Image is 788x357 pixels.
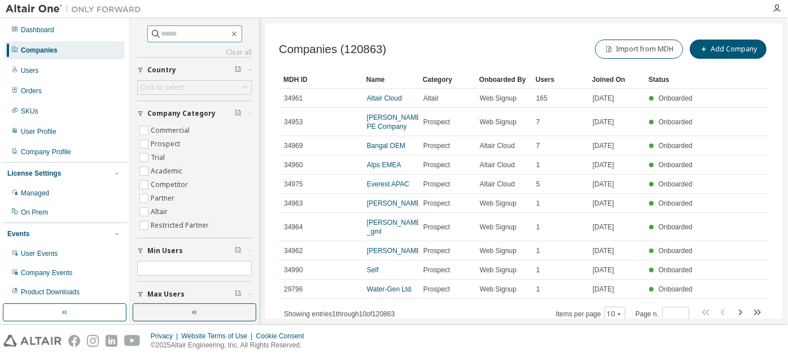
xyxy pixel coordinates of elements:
[284,199,303,208] span: 34963
[423,223,450,232] span: Prospect
[659,223,693,231] span: Onboarded
[480,246,516,255] span: Web Signup
[480,223,516,232] span: Web Signup
[284,141,303,150] span: 34969
[151,341,311,350] p: © 2025 Altair Engineering, Inc. All Rights Reserved.
[423,160,450,169] span: Prospect
[284,246,303,255] span: 34962
[593,223,614,232] span: [DATE]
[423,71,470,89] div: Category
[480,117,516,127] span: Web Signup
[147,109,216,118] span: Company Category
[124,335,141,347] img: youtube.svg
[536,94,548,103] span: 165
[592,71,640,89] div: Joined On
[659,247,693,255] span: Onboarded
[480,285,516,294] span: Web Signup
[284,223,303,232] span: 34964
[479,71,527,89] div: Onboarded By
[536,117,540,127] span: 7
[690,40,767,59] button: Add Company
[283,71,357,89] div: MDH ID
[21,249,58,258] div: User Events
[480,141,515,150] span: Altair Cloud
[659,199,693,207] span: Onboarded
[151,191,177,205] label: Partner
[423,94,439,103] span: Altair
[21,208,48,217] div: On Prem
[151,164,185,178] label: Academic
[367,266,379,274] a: Self
[659,118,693,126] span: Onboarded
[151,219,211,232] label: Restricted Partner
[480,199,516,208] span: Web Signup
[593,141,614,150] span: [DATE]
[235,246,242,255] span: Clear filter
[659,142,693,150] span: Onboarded
[284,160,303,169] span: 34960
[659,285,693,293] span: Onboarded
[256,332,310,341] div: Cookie Consent
[636,307,689,321] span: Page n.
[137,101,252,126] button: Company Category
[21,189,49,198] div: Managed
[536,160,540,169] span: 1
[21,127,56,136] div: User Profile
[137,48,252,57] a: Clear all
[151,178,190,191] label: Competitor
[367,219,423,236] a: [PERSON_NAME] _gml
[147,290,185,299] span: Max Users
[21,86,42,95] div: Orders
[659,180,693,188] span: Onboarded
[87,335,99,347] img: instagram.svg
[423,180,450,189] span: Prospect
[659,161,693,169] span: Onboarded
[423,285,450,294] span: Prospect
[423,141,450,150] span: Prospect
[137,238,252,263] button: Min Users
[68,335,80,347] img: facebook.svg
[593,180,614,189] span: [DATE]
[367,161,401,169] a: Alps EMEA
[147,66,176,75] span: Country
[284,310,395,318] span: Showing entries 1 through 10 of 120863
[3,335,62,347] img: altair_logo.svg
[593,285,614,294] span: [DATE]
[21,288,80,297] div: Product Downloads
[367,285,413,293] a: Water-Gen Ltd.
[480,180,515,189] span: Altair Cloud
[593,265,614,275] span: [DATE]
[480,265,516,275] span: Web Signup
[536,180,540,189] span: 5
[423,246,450,255] span: Prospect
[593,246,614,255] span: [DATE]
[659,94,693,102] span: Onboarded
[593,199,614,208] span: [DATE]
[536,223,540,232] span: 1
[21,107,38,116] div: SKUs
[21,46,58,55] div: Companies
[284,117,303,127] span: 34953
[423,117,450,127] span: Prospect
[423,265,450,275] span: Prospect
[151,137,182,151] label: Prospect
[284,180,303,189] span: 34975
[151,205,170,219] label: Altair
[536,199,540,208] span: 1
[367,94,402,102] a: Altair Cloud
[151,124,192,137] label: Commercial
[140,83,184,92] div: Click to select
[367,180,409,188] a: Everest APAC
[480,160,515,169] span: Altair Cloud
[106,335,117,347] img: linkedin.svg
[556,307,625,321] span: Items per page
[536,246,540,255] span: 1
[284,94,303,103] span: 34961
[536,71,583,89] div: Users
[21,147,71,156] div: Company Profile
[367,142,405,150] a: Bangal OEM
[367,114,423,130] a: [PERSON_NAME] PE Company
[284,285,303,294] span: 29796
[6,3,147,15] img: Altair One
[593,160,614,169] span: [DATE]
